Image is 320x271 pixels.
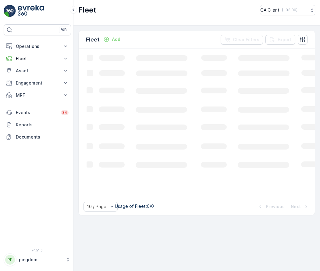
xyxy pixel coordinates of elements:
[4,52,71,65] button: Fleet
[4,253,71,266] button: PPpingdom
[4,107,71,119] a: Events34
[265,35,295,45] button: Export
[291,204,301,210] p: Next
[16,68,59,74] p: Asset
[257,203,285,210] button: Previous
[282,8,297,13] p: ( +03:00 )
[101,36,123,43] button: Add
[115,203,154,209] p: Usage of Fleet : 0/0
[4,248,71,252] span: v 1.51.0
[5,255,15,265] div: PP
[4,89,71,101] button: MRF
[18,5,44,17] img: logo_light-DOdMpM7g.png
[16,134,69,140] p: Documents
[86,35,100,44] p: Fleet
[16,110,57,116] p: Events
[4,5,16,17] img: logo
[221,35,263,45] button: Clear Filters
[260,7,279,13] p: QA Client
[290,203,310,210] button: Next
[4,40,71,52] button: Operations
[16,56,59,62] p: Fleet
[266,204,285,210] p: Previous
[16,80,59,86] p: Engagement
[78,5,96,15] p: Fleet
[16,122,69,128] p: Reports
[61,27,67,32] p: ⌘B
[233,37,259,43] p: Clear Filters
[112,36,120,42] p: Add
[4,65,71,77] button: Asset
[278,37,292,43] p: Export
[16,92,59,98] p: MRF
[62,110,67,115] p: 34
[19,257,62,263] p: pingdom
[16,43,59,49] p: Operations
[4,77,71,89] button: Engagement
[260,5,315,15] button: QA Client(+03:00)
[4,131,71,143] a: Documents
[4,119,71,131] a: Reports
